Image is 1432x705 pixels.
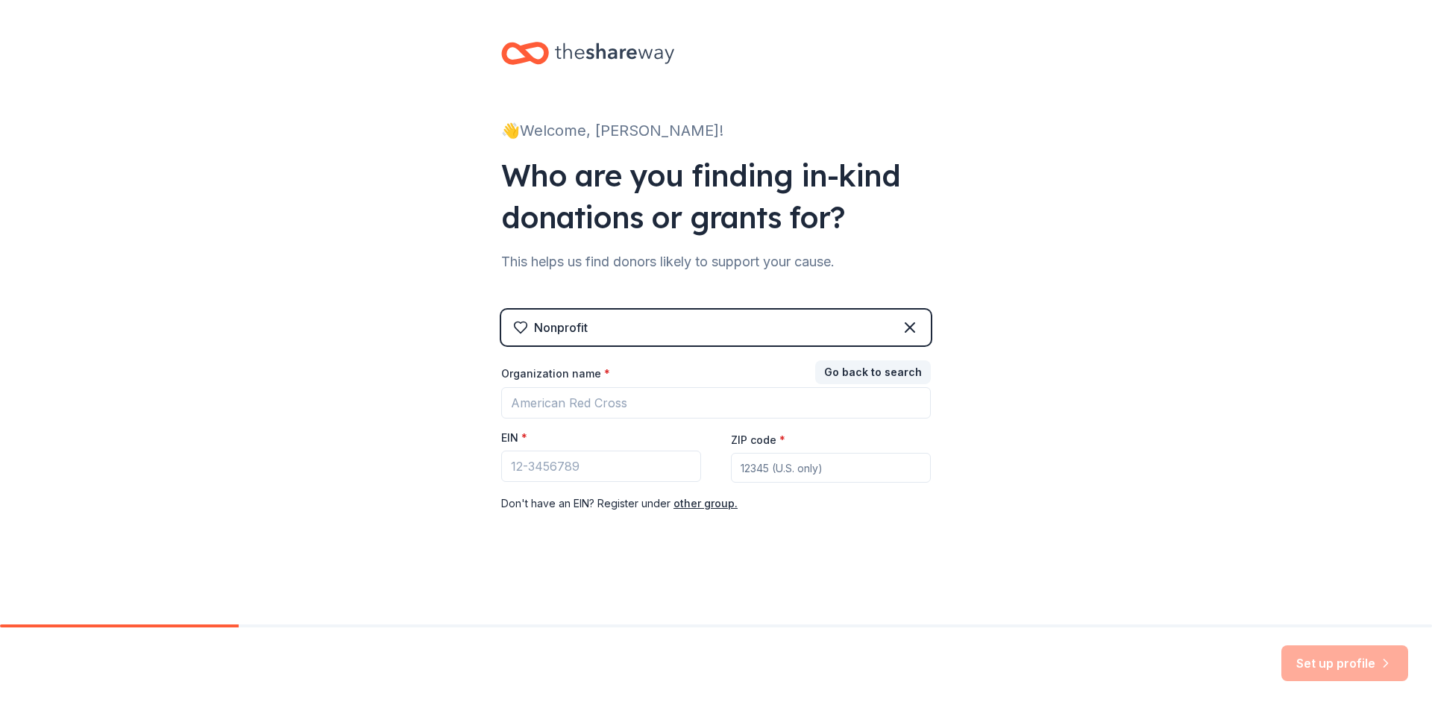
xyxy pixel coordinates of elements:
input: 12345 (U.S. only) [731,453,931,483]
input: 12-3456789 [501,451,701,482]
label: Organization name [501,366,610,381]
div: This helps us find donors likely to support your cause. [501,250,931,274]
label: EIN [501,430,527,445]
div: Nonprofit [534,319,588,336]
div: Don ' t have an EIN? Register under [501,495,931,513]
button: Go back to search [815,360,931,384]
input: American Red Cross [501,387,931,419]
div: 👋 Welcome, [PERSON_NAME]! [501,119,931,142]
div: Who are you finding in-kind donations or grants for? [501,154,931,238]
label: ZIP code [731,433,785,448]
button: other group. [673,495,738,513]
